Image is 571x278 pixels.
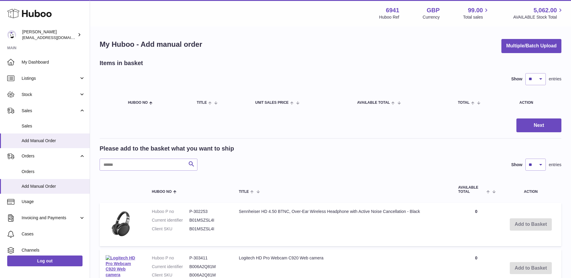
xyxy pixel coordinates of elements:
[152,226,189,232] dt: Client SKU
[22,123,85,129] span: Sales
[513,6,564,20] a: 5,062.00 AVAILABLE Stock Total
[463,6,490,20] a: 99.00 Total sales
[423,14,440,20] div: Currency
[500,180,561,199] th: Action
[152,217,189,223] dt: Current identifier
[513,14,564,20] span: AVAILABLE Stock Total
[189,272,227,278] dd: B006A2Q81M
[197,101,207,105] span: Title
[22,108,79,114] span: Sales
[22,59,85,65] span: My Dashboard
[100,40,202,49] h1: My Huboo - Add manual order
[458,101,470,105] span: Total
[106,255,136,278] img: Logitech HD Pro Webcam C920 Web camera
[22,231,85,237] span: Cases
[106,209,136,239] img: Sennheiser HD 4.50 BTNC, Over-Ear Wireless Headphone with Active Noise Cancellation - Black
[549,162,561,168] span: entries
[255,101,289,105] span: Unit Sales Price
[427,6,440,14] strong: GBP
[189,226,227,232] dd: B01MSZSL4I
[22,247,85,253] span: Channels
[511,162,522,168] label: Show
[516,118,561,133] button: Next
[189,217,227,223] dd: B01MSZSL4I
[22,76,79,81] span: Listings
[22,153,79,159] span: Orders
[511,76,522,82] label: Show
[152,190,172,194] span: Huboo no
[189,209,227,214] dd: P-302253
[233,203,452,246] td: Sennheiser HD 4.50 BTNC, Over-Ear Wireless Headphone with Active Noise Cancellation - Black
[128,101,148,105] span: Huboo no
[22,29,76,40] div: [PERSON_NAME]
[386,6,399,14] strong: 6941
[22,169,85,175] span: Orders
[100,59,143,67] h2: Items in basket
[468,6,483,14] span: 99.00
[7,256,83,266] a: Log out
[189,255,227,261] dd: P-303411
[7,30,16,39] img: support@photogears.uk
[22,138,85,144] span: Add Manual Order
[22,92,79,97] span: Stock
[22,199,85,205] span: Usage
[458,186,485,193] span: AVAILABLE Total
[533,6,557,14] span: 5,062.00
[152,255,189,261] dt: Huboo P no
[152,209,189,214] dt: Huboo P no
[22,35,88,40] span: [EMAIL_ADDRESS][DOMAIN_NAME]
[22,184,85,189] span: Add Manual Order
[452,203,500,246] td: 0
[100,145,234,153] h2: Please add to the basket what you want to ship
[189,264,227,270] dd: B006A2Q81M
[501,39,561,53] button: Multiple/Batch Upload
[519,101,555,105] div: Action
[22,215,79,221] span: Invoicing and Payments
[357,101,390,105] span: AVAILABLE Total
[379,14,399,20] div: Huboo Ref
[239,190,249,194] span: Title
[152,264,189,270] dt: Current identifier
[152,272,189,278] dt: Client SKU
[463,14,490,20] span: Total sales
[549,76,561,82] span: entries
